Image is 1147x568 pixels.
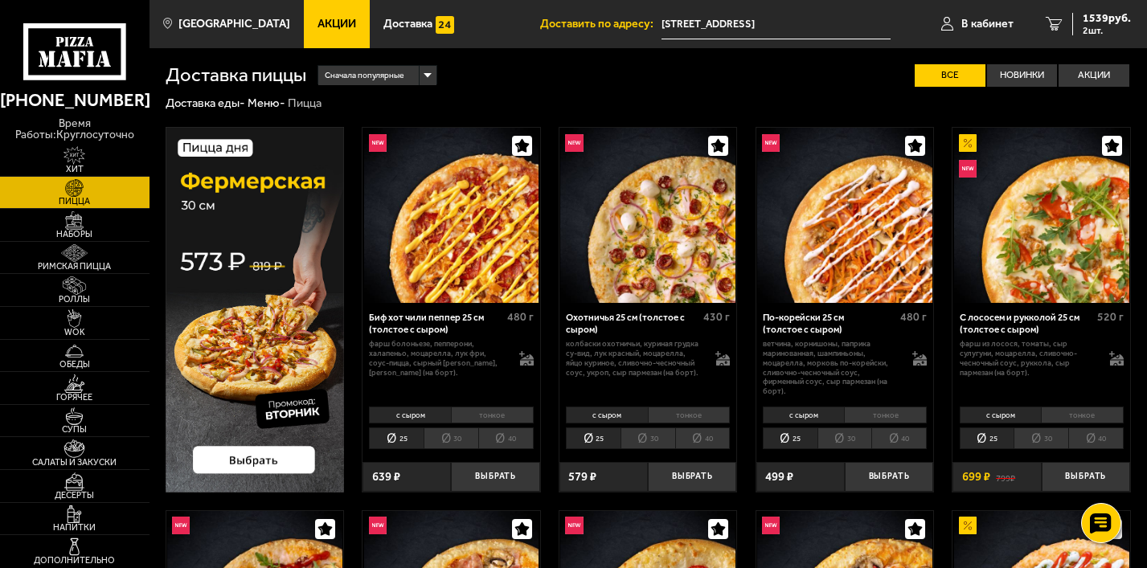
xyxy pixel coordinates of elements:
li: тонкое [844,407,927,424]
label: Новинки [987,64,1058,87]
button: Выбрать [1042,462,1130,491]
div: Охотничья 25 см (толстое с сыром) [566,312,699,335]
img: 15daf4d41897b9f0e9f617042186c801.svg [436,16,453,34]
li: 30 [817,427,872,449]
li: 30 [1014,427,1068,449]
li: 40 [675,427,731,449]
button: Выбрать [648,462,736,491]
input: Ваш адрес доставки [662,10,891,39]
img: Охотничья 25 см (толстое с сыром) [560,128,735,303]
a: Меню- [248,96,285,110]
span: 520 г [1097,310,1124,324]
span: Доставка [383,18,432,30]
div: По-корейски 25 см (толстое с сыром) [763,312,896,335]
a: АкционныйНовинкаС лососем и рукколой 25 см (толстое с сыром) [952,128,1129,303]
label: Все [915,64,985,87]
li: 25 [763,427,817,449]
li: тонкое [1041,407,1124,424]
img: Биф хот чили пеппер 25 см (толстое с сыром) [364,128,539,303]
span: 2 шт. [1083,26,1131,35]
li: 25 [566,427,621,449]
div: С лососем и рукколой 25 см (толстое с сыром) [960,312,1093,335]
img: По-корейски 25 см (толстое с сыром) [757,128,932,303]
label: Акции [1059,64,1129,87]
span: [GEOGRAPHIC_DATA] [178,18,290,30]
li: с сыром [960,407,1042,424]
li: 30 [621,427,675,449]
li: 30 [424,427,478,449]
span: 639 ₽ [372,471,400,483]
div: Пицца [288,96,322,111]
span: Сначала популярные [325,64,404,87]
p: фарш из лосося, томаты, сыр сулугуни, моцарелла, сливочно-чесночный соус, руккола, сыр пармезан (... [960,339,1097,378]
li: тонкое [451,407,534,424]
span: Россия, Санкт-Петербург, улица Достоевского, 40-44С [662,10,891,39]
div: Биф хот чили пеппер 25 см (толстое с сыром) [369,312,502,335]
li: тонкое [648,407,731,424]
img: Новинка [172,517,190,534]
button: Выбрать [451,462,539,491]
a: Доставка еды- [166,96,245,110]
span: 1539 руб. [1083,13,1131,24]
a: НовинкаПо-корейски 25 см (толстое с сыром) [756,128,933,303]
p: фарш болоньезе, пепперони, халапеньо, моцарелла, лук фри, соус-пицца, сырный [PERSON_NAME], [PERS... [369,339,506,378]
p: колбаски охотничьи, куриная грудка су-вид, лук красный, моцарелла, яйцо куриное, сливочно-чесночн... [566,339,703,378]
span: 579 ₽ [568,471,596,483]
span: 499 ₽ [765,471,793,483]
p: ветчина, корнишоны, паприка маринованная, шампиньоны, моцарелла, морковь по-корейски, сливочно-че... [763,339,900,396]
span: 480 г [900,310,927,324]
li: с сыром [566,407,648,424]
li: с сыром [763,407,845,424]
img: Акционный [959,134,977,152]
span: 430 г [703,310,730,324]
li: 25 [369,427,424,449]
a: НовинкаБиф хот чили пеппер 25 см (толстое с сыром) [363,128,539,303]
h1: Доставка пиццы [166,66,306,85]
span: Доставить по адресу: [540,18,662,30]
span: 699 ₽ [962,471,990,483]
img: Акционный [959,517,977,534]
li: 40 [1068,427,1124,449]
img: Новинка [762,517,780,534]
img: Новинка [369,517,387,534]
li: с сыром [369,407,451,424]
img: Новинка [959,160,977,178]
img: Новинка [762,134,780,152]
button: Выбрать [845,462,933,491]
li: 40 [478,427,534,449]
img: С лососем и рукколой 25 см (толстое с сыром) [954,128,1129,303]
img: Новинка [369,134,387,152]
span: В кабинет [961,18,1014,30]
s: 799 ₽ [996,471,1015,483]
li: 40 [871,427,927,449]
span: 480 г [507,310,534,324]
img: Новинка [565,134,583,152]
li: 25 [960,427,1014,449]
span: Акции [317,18,356,30]
img: Новинка [565,517,583,534]
a: НовинкаОхотничья 25 см (толстое с сыром) [559,128,736,303]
